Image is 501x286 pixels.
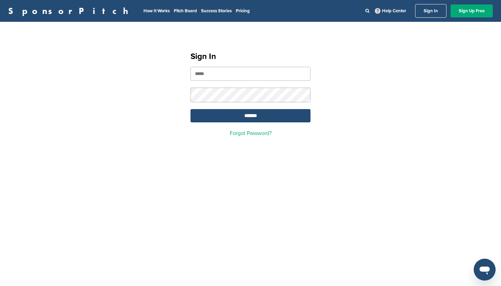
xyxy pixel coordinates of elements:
a: SponsorPitch [8,6,133,15]
a: Pricing [236,8,250,14]
iframe: Button to launch messaging window [474,259,496,281]
a: Sign Up Free [451,4,493,17]
h1: Sign In [191,50,310,63]
a: Forgot Password? [230,130,272,137]
a: Sign In [415,4,446,18]
a: Success Stories [201,8,232,14]
a: Help Center [374,7,408,15]
a: How It Works [143,8,170,14]
a: Pitch Board [174,8,197,14]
